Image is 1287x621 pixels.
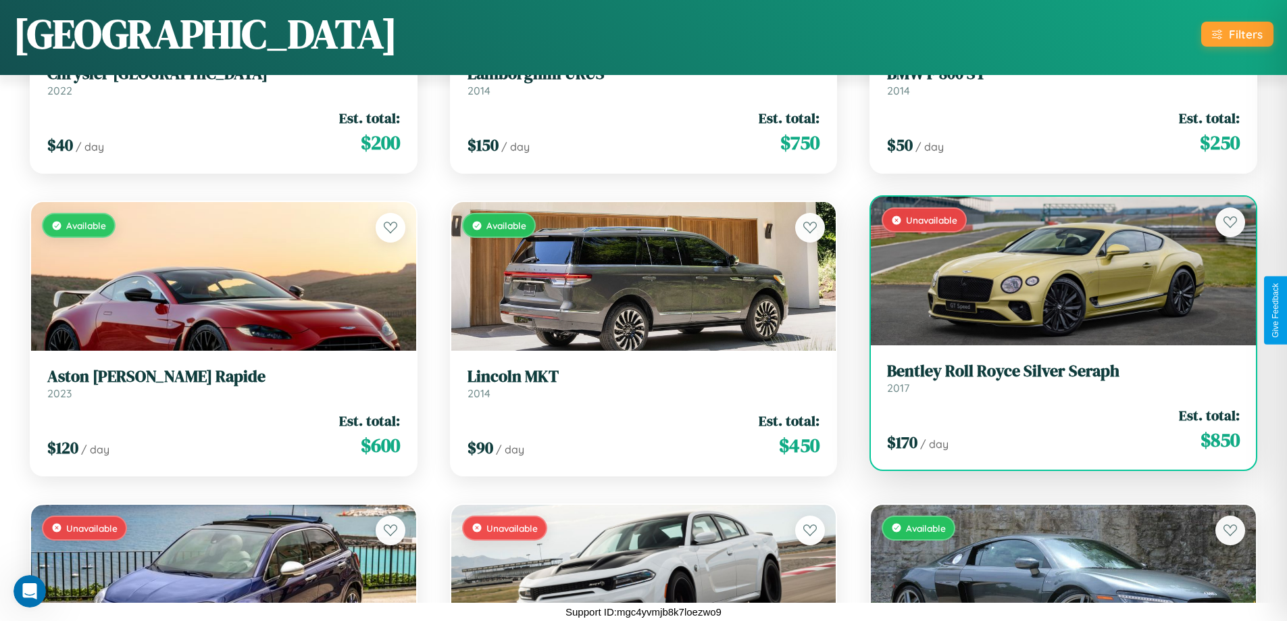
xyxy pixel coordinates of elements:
[361,432,400,459] span: $ 600
[887,381,909,395] span: 2017
[468,367,820,400] a: Lincoln MKT2014
[468,84,490,97] span: 2014
[887,431,917,453] span: $ 170
[1200,129,1240,156] span: $ 250
[47,134,73,156] span: $ 40
[915,140,944,153] span: / day
[1201,22,1273,47] button: Filters
[66,220,106,231] span: Available
[47,437,78,459] span: $ 120
[1201,426,1240,453] span: $ 850
[14,575,46,607] iframe: Intercom live chat
[339,108,400,128] span: Est. total:
[47,387,72,400] span: 2023
[1271,283,1280,338] div: Give Feedback
[339,411,400,430] span: Est. total:
[468,387,490,400] span: 2014
[920,437,949,451] span: / day
[361,129,400,156] span: $ 200
[565,603,722,621] p: Support ID: mgc4yvmjb8k7loezwo9
[47,367,400,387] h3: Aston [PERSON_NAME] Rapide
[47,84,72,97] span: 2022
[76,140,104,153] span: / day
[887,362,1240,381] h3: Bentley Roll Royce Silver Seraph
[496,443,524,456] span: / day
[47,367,400,400] a: Aston [PERSON_NAME] Rapide2023
[468,367,820,387] h3: Lincoln MKT
[779,432,819,459] span: $ 450
[468,134,499,156] span: $ 150
[66,522,118,534] span: Unavailable
[759,411,819,430] span: Est. total:
[81,443,109,456] span: / day
[486,522,538,534] span: Unavailable
[468,437,493,459] span: $ 90
[47,64,400,84] h3: Chrysler [GEOGRAPHIC_DATA]
[1179,108,1240,128] span: Est. total:
[906,522,946,534] span: Available
[906,214,957,226] span: Unavailable
[501,140,530,153] span: / day
[14,6,397,61] h1: [GEOGRAPHIC_DATA]
[1229,27,1263,41] div: Filters
[486,220,526,231] span: Available
[887,134,913,156] span: $ 50
[887,84,910,97] span: 2014
[887,362,1240,395] a: Bentley Roll Royce Silver Seraph2017
[1179,405,1240,425] span: Est. total:
[468,64,820,97] a: Lamborghini URUS2014
[47,64,400,97] a: Chrysler [GEOGRAPHIC_DATA]2022
[780,129,819,156] span: $ 750
[759,108,819,128] span: Est. total:
[887,64,1240,97] a: BMW F 800 ST2014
